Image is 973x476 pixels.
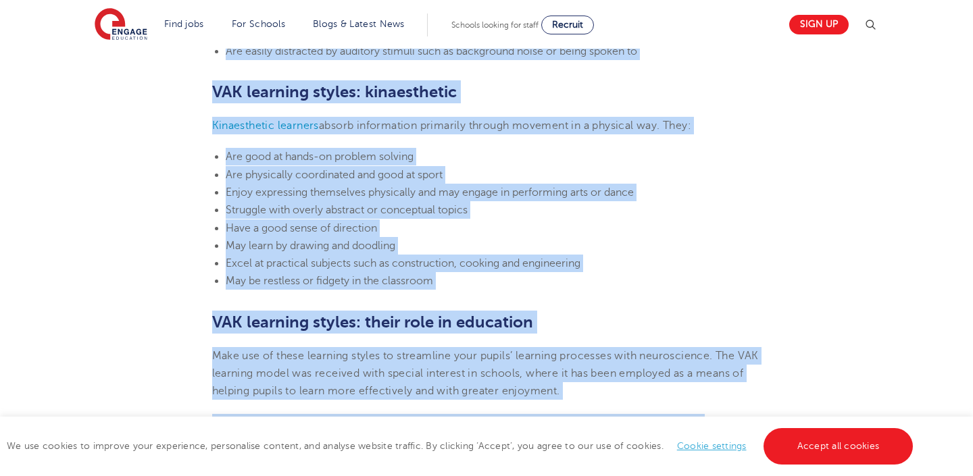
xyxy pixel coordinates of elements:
b: VAK learning styles: their role in education [212,313,533,332]
a: Recruit [541,16,594,34]
span: Have a good sense of direction [226,222,377,234]
span: Are physically coordinated and good at sport [226,169,443,181]
b: VAK learning styles: kinaesthetic [212,82,457,101]
a: Accept all cookies [764,428,914,465]
span: Recruit [552,20,583,30]
span: We use cookies to improve your experience, personalise content, and analyse website traffic. By c... [7,441,916,451]
span: Make use of these learning styles to streamline your pupils’ learning processes with neuroscience... [212,350,759,398]
span: Excel at practical subjects such as construction, cooking and engineering [226,257,580,269]
span: May learn by drawing and doodling [226,240,395,252]
span: Enjoy expressing themselves physically and may engage in performing arts or dance [226,186,634,199]
a: Cookie settings [677,441,747,451]
span: absorb information primarily through movement in a physical way. They: [319,120,691,132]
a: Blogs & Latest News [313,19,405,29]
a: Kinaesthetic learners [212,120,319,132]
a: Sign up [789,15,849,34]
a: Find jobs [164,19,204,29]
span: Schools looking for staff [451,20,539,30]
span: May be restless or fidgety in the classroom [226,275,433,287]
span: Are good at hands-on problem solving [226,151,414,163]
img: Engage Education [95,8,147,42]
span: Struggle with overly abstract or conceptual topics [226,204,468,216]
span: Are easily distracted by auditory stimuli such as background noise or being spoken to [226,45,637,57]
a: For Schools [232,19,285,29]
